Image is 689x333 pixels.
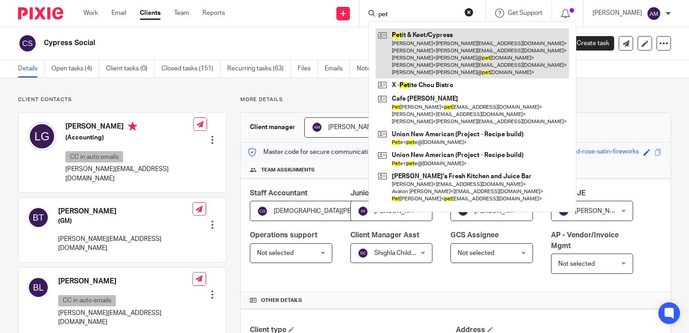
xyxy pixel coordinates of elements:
[257,206,268,217] img: svg%3E
[128,122,137,131] i: Primary
[58,309,193,327] p: [PERSON_NAME][EMAIL_ADDRESS][DOMAIN_NAME]
[106,60,155,78] a: Client tasks (0)
[44,38,447,48] h2: Cypress Social
[28,122,56,151] img: svg%3E
[377,11,459,19] input: Search
[274,208,391,214] span: [DEMOGRAPHIC_DATA][PERSON_NAME]
[551,231,619,249] span: AP - Vendor/Invoice Mgmt
[58,277,193,286] h4: [PERSON_NAME]
[458,250,494,256] span: Not selected
[18,60,45,78] a: Details
[58,207,193,216] h4: [PERSON_NAME]
[559,147,639,157] div: tailored-rose-satin-fireworks
[558,261,595,267] span: Not selected
[65,133,193,142] h5: (Accounting)
[358,206,368,217] img: svg%3E
[261,166,315,174] span: Team assignments
[111,9,126,18] a: Email
[450,231,499,239] span: GCS Assignee
[65,122,193,133] h4: [PERSON_NAME]
[58,217,193,226] h5: (GM)
[58,235,193,253] p: [PERSON_NAME][EMAIL_ADDRESS][DOMAIN_NAME]
[58,295,116,306] p: CC in auto emails
[325,60,350,78] a: Emails
[28,277,49,298] img: svg%3E
[248,148,403,157] p: Master code for secure communications and files
[374,208,424,214] span: [PERSON_NAME]
[250,190,308,197] span: Staff Accountant
[51,60,99,78] a: Open tasks (4)
[227,60,291,78] a: Recurring tasks (63)
[312,122,322,133] img: svg%3E
[350,190,413,197] span: Junior Accountant
[593,9,642,18] p: [PERSON_NAME]
[575,208,625,214] span: [PERSON_NAME]
[202,9,225,18] a: Reports
[28,207,49,228] img: svg%3E
[350,231,419,239] span: Client Manager Asst
[140,9,161,18] a: Clients
[562,36,614,51] a: Create task
[257,250,294,256] span: Not selected
[174,9,189,18] a: Team
[374,250,420,256] span: Shighla Childers
[250,231,317,239] span: Operations support
[508,10,542,16] span: Get Support
[250,123,295,132] h3: Client manager
[358,248,368,259] img: svg%3E
[464,8,473,17] button: Clear
[328,124,378,130] span: [PERSON_NAME]
[474,208,524,214] span: [PERSON_NAME]
[357,60,390,78] a: Notes (0)
[83,9,98,18] a: Work
[261,297,302,304] span: Other details
[18,96,226,103] p: Client contacts
[298,60,318,78] a: Files
[65,165,193,183] p: [PERSON_NAME][EMAIL_ADDRESS][DOMAIN_NAME]
[647,6,661,21] img: svg%3E
[240,96,671,103] p: More details
[65,151,123,162] p: CC in auto emails
[18,34,37,53] img: svg%3E
[18,7,63,19] img: Pixie
[161,60,220,78] a: Closed tasks (151)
